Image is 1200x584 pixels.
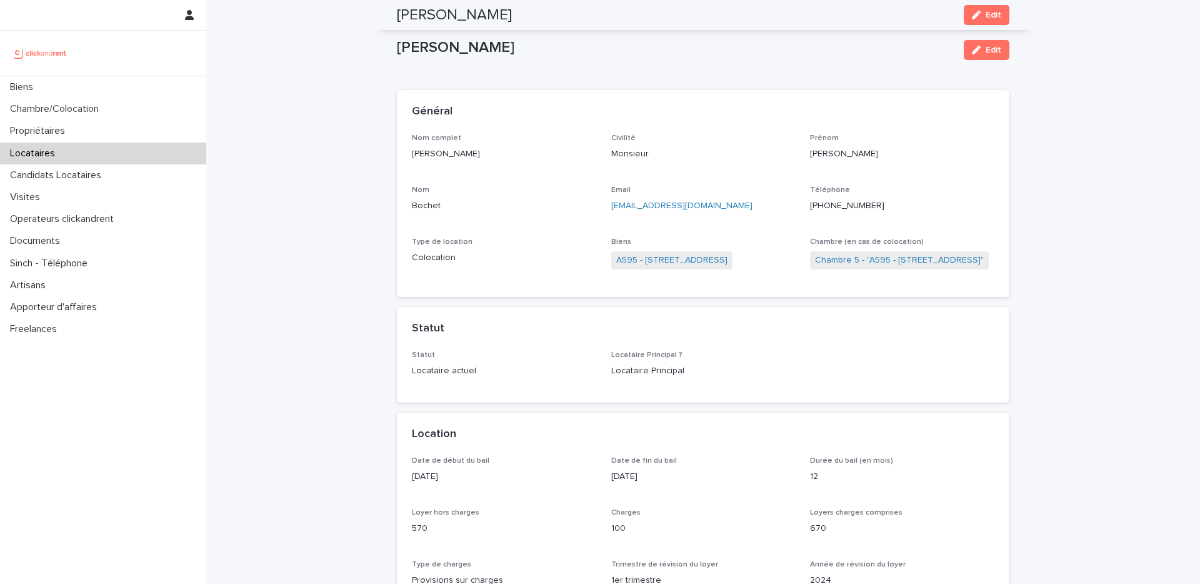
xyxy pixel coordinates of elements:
[397,6,512,24] h2: [PERSON_NAME]
[5,323,67,335] p: Freelances
[412,251,596,264] p: Colocation
[611,365,796,378] p: Locataire Principal
[611,238,631,246] span: Biens
[412,561,471,568] span: Type de charges
[611,148,796,161] p: Monsieur
[412,238,472,246] span: Type de location
[5,191,50,203] p: Visites
[964,40,1009,60] button: Edit
[810,457,893,465] span: Durée du bail (en mois)
[810,238,924,246] span: Chambre (en cas de colocation)
[412,148,596,161] p: [PERSON_NAME]
[5,213,124,225] p: Operateurs clickandrent
[810,522,994,535] p: 670
[412,351,435,359] span: Statut
[611,509,641,516] span: Charges
[810,509,902,516] span: Loyers charges comprises
[986,46,1001,54] span: Edit
[412,470,596,483] p: [DATE]
[412,428,456,441] h2: Location
[5,81,43,93] p: Biens
[5,169,111,181] p: Candidats Locataires
[810,201,884,210] ringoverc2c-number-84e06f14122c: [PHONE_NUMBER]
[986,11,1001,19] span: Edit
[5,258,97,269] p: Sinch - Téléphone
[412,186,429,194] span: Nom
[412,105,452,119] h2: Général
[810,201,884,210] ringoverc2c-84e06f14122c: Call with Ringover
[611,351,682,359] span: Locataire Principal ?
[616,254,727,267] a: A595 - [STREET_ADDRESS]
[412,199,596,213] p: Bochet
[5,125,75,137] p: Propriétaires
[412,509,479,516] span: Loyer hors charges
[611,134,636,142] span: Civilité
[5,279,56,291] p: Artisans
[964,5,1009,25] button: Edit
[810,134,839,142] span: Prénom
[412,134,461,142] span: Nom complet
[5,103,109,115] p: Chambre/Colocation
[397,39,954,57] p: [PERSON_NAME]
[611,186,631,194] span: Email
[611,201,752,210] a: [EMAIL_ADDRESS][DOMAIN_NAME]
[412,322,444,336] h2: Statut
[611,457,677,465] span: Date de fin du bail
[815,254,984,267] a: Chambre 5 - "A595 - [STREET_ADDRESS]"
[810,186,850,194] span: Téléphone
[5,235,70,247] p: Documents
[5,148,65,159] p: Locataires
[611,522,796,535] p: 100
[412,522,596,535] p: 570
[810,561,906,568] span: Année de révision du loyer
[810,470,994,483] p: 12
[412,365,596,378] p: Locataire actuel
[412,457,489,465] span: Date de début du bail
[10,41,71,66] img: UCB0brd3T0yccxBKYDjQ
[611,470,796,483] p: [DATE]
[611,561,718,568] span: Trimestre de révision du loyer
[5,301,107,313] p: Apporteur d'affaires
[810,148,994,161] p: [PERSON_NAME]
